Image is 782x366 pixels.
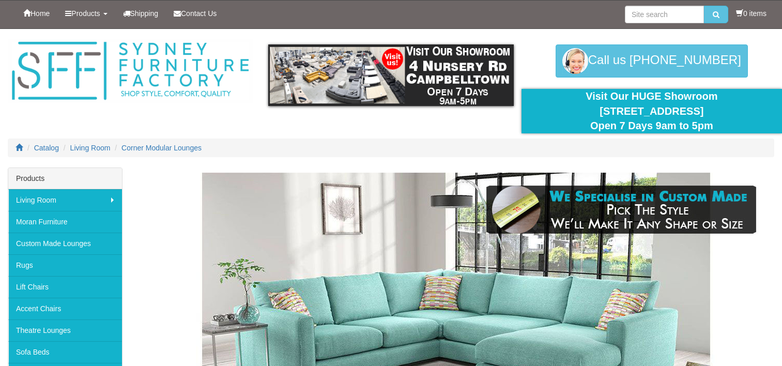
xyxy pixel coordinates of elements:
[71,9,100,18] span: Products
[34,144,59,152] a: Catalog
[30,9,50,18] span: Home
[8,211,122,233] a: Moran Furniture
[115,1,166,26] a: Shipping
[8,276,122,298] a: Lift Chairs
[70,144,111,152] a: Living Room
[181,9,217,18] span: Contact Us
[268,44,513,106] img: showroom.gif
[57,1,115,26] a: Products
[16,1,57,26] a: Home
[8,168,122,189] div: Products
[736,8,766,19] li: 0 items
[166,1,224,26] a: Contact Us
[8,298,122,319] a: Accent Chairs
[625,6,704,23] input: Site search
[8,319,122,341] a: Theatre Lounges
[8,254,122,276] a: Rugs
[8,233,122,254] a: Custom Made Lounges
[8,189,122,211] a: Living Room
[121,144,202,152] a: Corner Modular Lounges
[8,341,122,363] a: Sofa Beds
[130,9,159,18] span: Shipping
[8,39,253,103] img: Sydney Furniture Factory
[529,89,774,133] div: Visit Our HUGE Showroom [STREET_ADDRESS] Open 7 Days 9am to 5pm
